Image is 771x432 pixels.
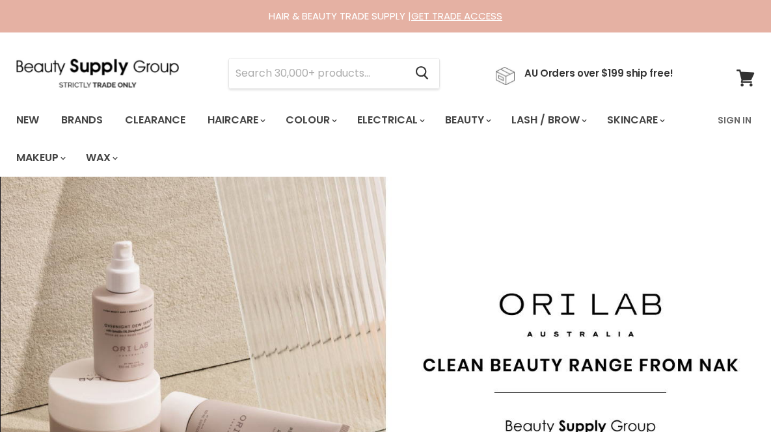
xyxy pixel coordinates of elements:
a: New [7,107,49,134]
a: Sign In [710,107,759,134]
a: Clearance [115,107,195,134]
a: Lash / Brow [502,107,595,134]
a: Haircare [198,107,273,134]
a: Wax [76,144,126,172]
a: Colour [276,107,345,134]
form: Product [228,58,440,89]
ul: Main menu [7,101,710,177]
a: Electrical [347,107,433,134]
button: Search [405,58,439,88]
a: Makeup [7,144,74,172]
iframe: Gorgias live chat messenger [706,371,758,419]
a: Brands [51,107,113,134]
a: Skincare [597,107,673,134]
a: Beauty [435,107,499,134]
input: Search [229,58,405,88]
a: GET TRADE ACCESS [411,9,502,23]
